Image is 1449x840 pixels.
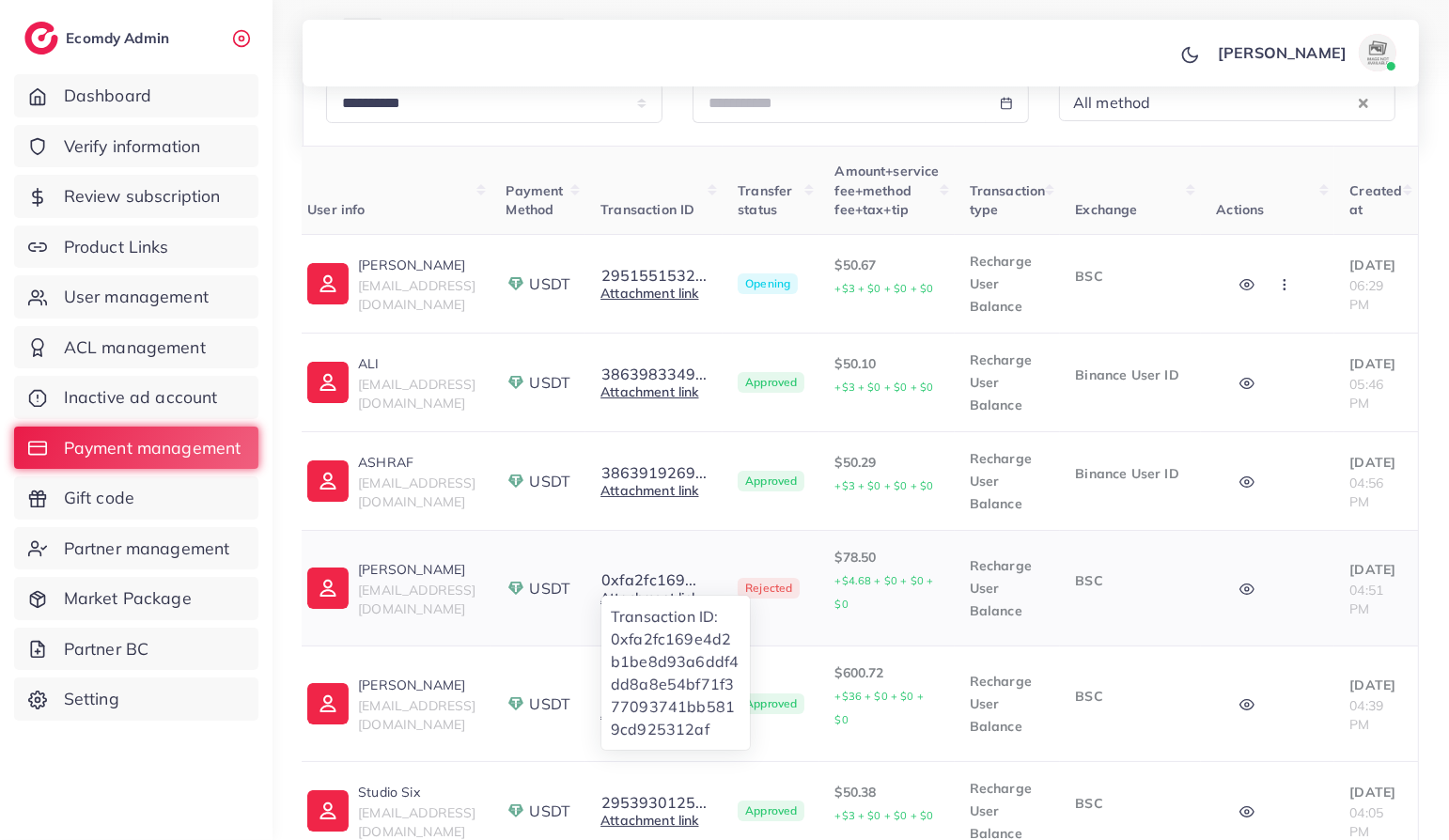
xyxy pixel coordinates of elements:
[64,235,169,259] span: Product Links
[358,558,475,581] p: [PERSON_NAME]
[506,579,525,598] img: payment
[970,670,1046,738] p: Recharge User Balance
[834,546,939,615] p: $78.50
[530,471,571,492] span: USDT
[358,451,475,474] p: ASHRAF
[1069,88,1155,117] span: All method
[530,273,571,295] span: USDT
[14,74,258,117] a: Dashboard
[1349,697,1383,733] span: 04:39 PM
[64,134,201,159] span: Verify information
[600,794,708,811] button: 2953930125...
[834,451,939,497] p: $50.29
[834,690,924,726] small: +$36 + $0 + $0 + $0
[1349,558,1402,581] p: [DATE]
[1157,87,1354,117] input: Search for option
[358,277,475,313] span: [EMAIL_ADDRESS][DOMAIN_NAME]
[307,683,349,724] img: ic-user-info.36bf1079.svg
[1075,685,1186,708] p: BSC
[64,385,218,410] span: Inactive ad account
[970,349,1046,416] p: Recharge User Balance
[600,201,694,218] span: Transaction ID
[64,335,206,360] span: ACL management
[834,809,933,822] small: +$3 + $0 + $0 + $0
[600,482,698,499] a: Attachment link
[834,574,933,611] small: +$4.68 + $0 + $0 + $0
[600,589,698,606] a: Attachment link
[14,628,258,671] a: Partner BC
[834,479,933,492] small: +$3 + $0 + $0 + $0
[14,577,258,620] a: Market Package
[506,373,525,392] img: payment
[14,677,258,721] a: Setting
[611,605,740,740] p: Transaction ID: 0xfa2fc169e4d2b1be8d93a6ddf4dd8a8e54bf71f377093741bb5819cd925312af
[530,372,571,394] span: USDT
[506,182,564,218] span: Payment Method
[1075,364,1186,386] p: Binance User ID
[530,578,571,599] span: USDT
[738,693,804,714] span: Approved
[64,637,149,661] span: Partner BC
[1075,201,1137,218] span: Exchange
[506,801,525,820] img: payment
[1349,352,1402,375] p: [DATE]
[970,250,1046,318] p: Recharge User Balance
[307,201,365,218] span: User info
[738,801,804,821] span: Approved
[64,486,134,510] span: Gift code
[64,84,151,108] span: Dashboard
[24,22,174,54] a: logoEcomdy Admin
[834,661,939,731] p: $600.72
[1075,462,1186,485] p: Binance User ID
[600,383,698,400] a: Attachment link
[600,464,708,481] button: 3863919269...
[1349,474,1383,510] span: 04:56 PM
[600,267,708,284] button: 2951551532...
[307,263,349,304] img: ic-user-info.36bf1079.svg
[64,586,192,611] span: Market Package
[358,582,475,617] span: [EMAIL_ADDRESS][DOMAIN_NAME]
[738,372,804,393] span: Approved
[358,254,475,276] p: [PERSON_NAME]
[358,697,475,733] span: [EMAIL_ADDRESS][DOMAIN_NAME]
[64,687,119,711] span: Setting
[1216,201,1264,218] span: Actions
[834,282,933,295] small: +$3 + $0 + $0 + $0
[66,29,174,47] h2: Ecomdy Admin
[1075,569,1186,592] p: BSC
[738,578,800,599] span: Rejected
[1349,804,1383,840] span: 04:05 PM
[600,812,698,829] a: Attachment link
[834,254,939,300] p: $50.67
[14,476,258,520] a: Gift code
[1349,582,1383,617] span: 04:51 PM
[14,427,258,470] a: Payment management
[600,571,697,588] button: 0xfa2fc169...
[64,184,221,209] span: Review subscription
[358,352,475,375] p: ALI
[358,674,475,696] p: [PERSON_NAME]
[14,275,258,319] a: User management
[64,436,241,460] span: Payment management
[307,460,349,502] img: ic-user-info.36bf1079.svg
[14,226,258,269] a: Product Links
[1349,376,1383,412] span: 05:46 PM
[834,381,933,394] small: +$3 + $0 + $0 + $0
[64,285,209,309] span: User management
[738,182,792,218] span: Transfer status
[358,804,475,840] span: [EMAIL_ADDRESS][DOMAIN_NAME]
[530,693,571,715] span: USDT
[530,801,571,822] span: USDT
[970,447,1046,515] p: Recharge User Balance
[600,595,751,751] ul: 0xfa2fc169...
[14,125,258,168] a: Verify information
[1359,91,1368,113] button: Clear Selected
[600,285,698,302] a: Attachment link
[64,537,230,561] span: Partner management
[24,22,58,54] img: logo
[1359,34,1396,71] img: avatar
[834,352,939,398] p: $50.10
[506,694,525,713] img: payment
[1349,182,1402,218] span: Created at
[1218,41,1347,64] p: [PERSON_NAME]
